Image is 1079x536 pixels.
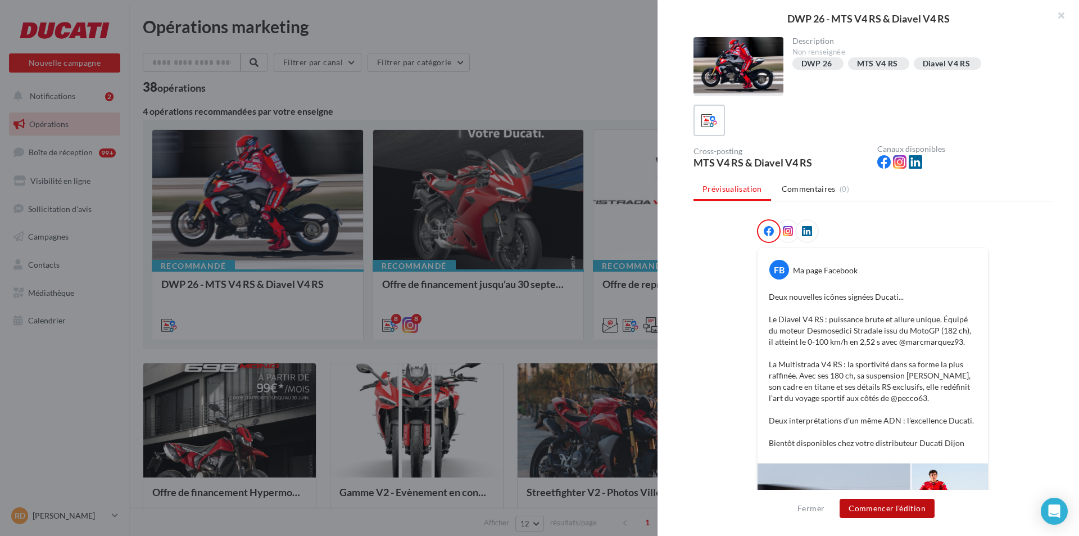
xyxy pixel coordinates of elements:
div: Diavel V4 RS [923,60,970,68]
div: DWP 26 [801,60,832,68]
div: DWP 26 - MTS V4 RS & Diavel V4 RS [675,13,1061,24]
div: Ma page Facebook [793,265,858,276]
div: Canaux disponibles [877,145,1052,153]
span: Commentaires [782,183,836,195]
div: Open Intercom Messenger [1041,498,1068,525]
div: Non renseignée [792,47,1044,57]
div: MTS V4 RS & Diavel V4 RS [693,157,868,168]
span: (0) [840,184,849,193]
p: Deux nouvelles icônes signées Ducati... Le Diavel V4 RS : puissance brute et allure unique. Équip... [769,291,977,449]
button: Fermer [793,502,829,515]
div: MTS V4 RS [857,60,898,68]
div: FB [769,260,789,280]
button: Commencer l'édition [840,499,935,518]
div: Cross-posting [693,147,868,155]
div: Description [792,37,1044,45]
